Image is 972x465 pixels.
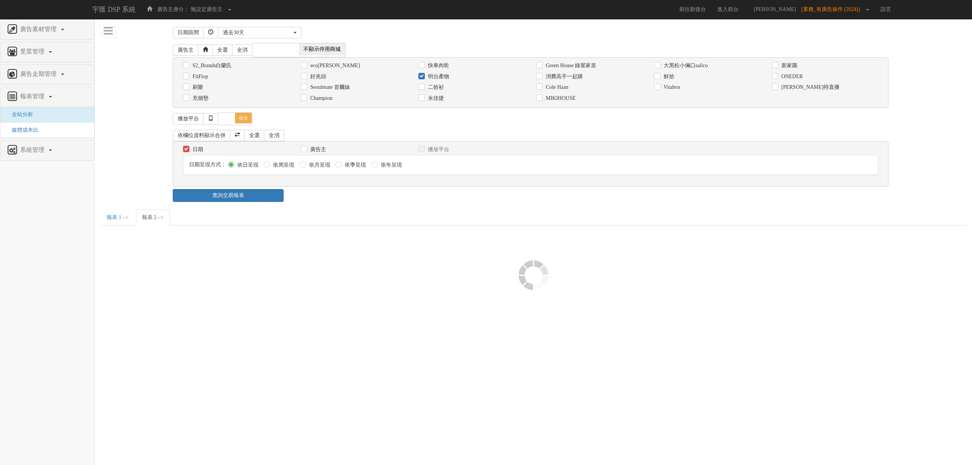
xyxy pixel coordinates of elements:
label: 日期 [191,146,203,153]
span: 日期呈現方式： [189,162,226,167]
span: 報表管理 [18,93,48,99]
label: 依年呈現 [379,161,402,169]
label: Champion [308,95,332,102]
a: 受眾管理 [6,46,88,58]
label: 依月呈現 [307,161,330,169]
a: 查詢交易報表 [173,189,284,202]
label: 依周呈現 [271,161,294,169]
label: 依日呈現 [235,161,259,169]
a: 廣告走期管理 [6,68,88,80]
label: 依季呈現 [343,161,366,169]
img: loader.gif [518,260,549,290]
label: FitFlop [191,73,208,80]
label: 充個墊 [191,95,208,102]
span: × [125,213,129,222]
a: 系統管理 [6,144,88,156]
label: [PERSON_NAME]特直播 [779,84,839,91]
a: 全消 [232,44,252,56]
label: MIKIHOUSE [544,95,576,102]
label: 二拾衫 [426,84,444,91]
a: 報表 2 - [136,210,170,225]
a: 報表管理 [6,91,88,103]
span: × [159,213,164,222]
a: 全消 [264,130,284,141]
label: 快車肉乾 [426,62,449,69]
label: 大黑松小倆口salico [662,62,708,69]
button: 過去30天 [218,27,301,38]
span: 無設定廣告主 [191,6,222,12]
label: 廣告主 [308,146,326,153]
a: 廣告素材管理 [6,24,88,36]
label: 消費高手一起購 [544,73,583,80]
label: 明台產物 [426,73,449,80]
span: 廣告素材管理 [18,26,60,32]
a: 全站分析 [6,112,33,117]
label: 永佳捷 [426,95,444,102]
label: Green House 綠屋家居 [544,62,596,69]
div: 過去30天 [223,29,292,36]
span: 系統管理 [18,147,48,153]
a: 全選 [212,44,233,56]
button: Close [159,214,164,222]
label: S2_Brands白蘭氏 [191,62,232,69]
span: 受眾管理 [18,48,48,55]
label: 好兆頭 [308,73,326,80]
button: Close [125,214,129,222]
label: 新家園 [779,62,797,69]
label: 刷樂 [191,84,203,91]
label: Seoulmate 首爾妹 [308,84,350,91]
a: 全選 [244,130,265,141]
label: 鮮拾 [662,73,674,80]
label: ONEDER [779,73,803,80]
label: eco[PERSON_NAME] [308,62,360,69]
span: 收合 [235,113,252,123]
span: 廣告走期管理 [18,71,60,77]
a: 媒體成本比 [6,127,38,133]
label: Vitabox [662,84,680,91]
label: Cole Haan [544,84,568,91]
span: [PERSON_NAME] [750,6,800,12]
span: [業務_有廣告操作 (2024)] [801,6,864,12]
span: 廣告主身分： [157,6,189,12]
span: 不顯示停用商城 [299,43,345,55]
a: 報表 1 - [101,210,135,225]
label: 播放平台 [426,146,449,153]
